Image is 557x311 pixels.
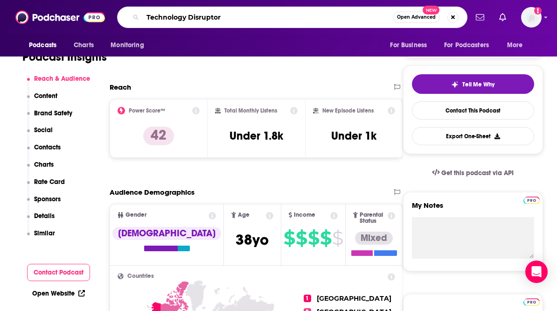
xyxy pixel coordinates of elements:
[27,178,65,195] button: Rate Card
[143,10,393,25] input: Search podcasts, credits, & more...
[523,195,540,204] a: Pro website
[68,36,99,54] a: Charts
[104,36,156,54] button: open menu
[230,129,283,143] h3: Under 1.8k
[27,126,53,143] button: Social
[521,7,542,28] button: Show profile menu
[29,39,56,52] span: Podcasts
[294,212,315,218] span: Income
[412,74,534,94] button: tell me why sparkleTell Me Why
[322,107,374,114] h2: New Episode Listens
[34,143,61,151] p: Contacts
[423,6,439,14] span: New
[27,212,55,229] button: Details
[412,127,534,145] button: Export One-Sheet
[425,162,522,184] a: Get this podcast via API
[110,188,195,197] h2: Audience Demographics
[238,212,250,218] span: Age
[34,229,55,237] p: Similar
[501,36,535,54] button: open menu
[27,92,58,109] button: Content
[444,39,489,52] span: For Podcasters
[27,264,91,281] button: Contact Podcast
[507,39,523,52] span: More
[284,231,295,246] span: $
[15,8,105,26] img: Podchaser - Follow, Share and Rate Podcasts
[74,39,94,52] span: Charts
[27,143,61,161] button: Contacts
[27,75,91,92] button: Reach & Audience
[34,178,65,186] p: Rate Card
[525,261,548,283] div: Open Intercom Messenger
[523,297,540,306] a: Pro website
[224,107,277,114] h2: Total Monthly Listens
[412,101,534,120] a: Contact This Podcast
[112,227,221,240] div: [DEMOGRAPHIC_DATA]
[125,212,146,218] span: Gender
[304,295,311,302] span: 1
[495,9,510,25] a: Show notifications dropdown
[523,197,540,204] img: Podchaser Pro
[22,36,69,54] button: open menu
[27,195,61,212] button: Sponsors
[317,294,391,303] span: [GEOGRAPHIC_DATA]
[27,109,73,127] button: Brand Safety
[117,7,467,28] div: Search podcasts, credits, & more...
[32,290,85,297] a: Open Website
[34,212,55,220] p: Details
[523,298,540,306] img: Podchaser Pro
[236,231,269,249] span: 38 yo
[451,81,459,88] img: tell me why sparkle
[521,7,542,28] img: User Profile
[332,231,343,246] span: $
[534,7,542,14] svg: Add a profile image
[331,129,376,143] h3: Under 1k
[34,161,54,169] p: Charts
[111,39,144,52] span: Monitoring
[472,9,488,25] a: Show notifications dropdown
[110,83,131,92] h2: Reach
[27,161,54,178] button: Charts
[127,273,154,279] span: Countries
[27,229,56,247] button: Similar
[34,126,53,134] p: Social
[296,231,307,246] span: $
[397,15,436,20] span: Open Advanced
[34,195,61,203] p: Sponsors
[308,231,319,246] span: $
[129,107,165,114] h2: Power Score™
[143,127,174,145] p: 42
[438,36,502,54] button: open menu
[462,81,494,88] span: Tell Me Why
[412,201,534,217] label: My Notes
[34,109,72,117] p: Brand Safety
[320,231,331,246] span: $
[34,75,90,83] p: Reach & Audience
[355,232,393,245] div: Mixed
[22,50,107,64] h1: Podcast Insights
[34,92,57,100] p: Content
[521,7,542,28] span: Logged in as gracewagner
[383,36,439,54] button: open menu
[390,39,427,52] span: For Business
[441,169,514,177] span: Get this podcast via API
[360,212,386,224] span: Parental Status
[393,12,440,23] button: Open AdvancedNew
